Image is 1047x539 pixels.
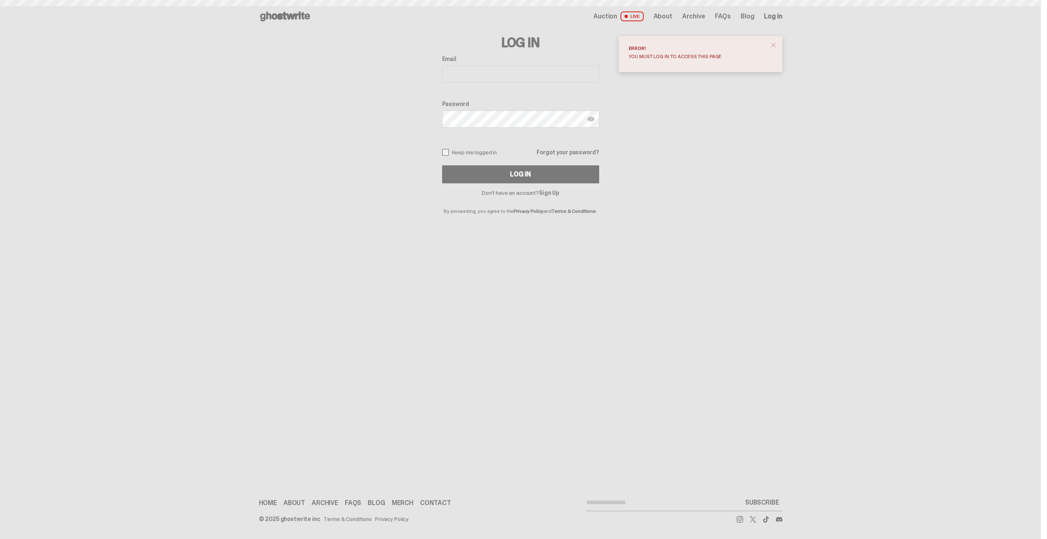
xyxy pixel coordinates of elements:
[620,11,644,21] span: LIVE
[742,494,782,511] button: SUBSCRIBE
[442,149,449,156] input: Keep me logged in
[766,38,781,52] button: close
[715,13,731,20] a: FAQs
[442,196,599,214] p: By proceeding, you agree to the and .
[259,500,277,506] a: Home
[593,13,617,20] span: Auction
[539,189,559,196] a: Sign Up
[442,56,599,62] label: Email
[682,13,705,20] a: Archive
[654,13,672,20] a: About
[593,11,643,21] a: Auction LIVE
[368,500,385,506] a: Blog
[442,36,599,49] h3: Log In
[442,165,599,183] button: Log In
[375,516,409,522] a: Privacy Policy
[259,516,320,522] div: © 2025 ghostwrite inc
[442,101,599,107] label: Password
[442,190,599,196] p: Don't have an account?
[324,516,372,522] a: Terms & Conditions
[345,500,361,506] a: FAQs
[629,46,766,51] div: Error!
[283,500,305,506] a: About
[420,500,451,506] a: Contact
[514,208,543,214] a: Privacy Policy
[392,500,413,506] a: Merch
[588,116,594,122] img: Show password
[312,500,338,506] a: Archive
[552,208,596,214] a: Terms & Conditions
[741,13,754,20] a: Blog
[764,13,782,20] a: Log in
[442,149,497,156] label: Keep me logged in
[629,54,766,59] div: You must log in to access this page.
[510,171,530,178] div: Log In
[537,149,599,155] a: Forgot your password?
